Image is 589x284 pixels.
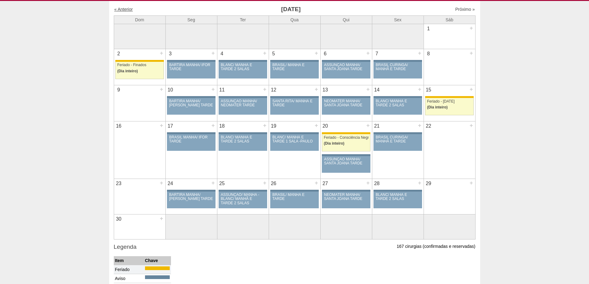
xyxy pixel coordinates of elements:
[269,121,279,131] div: 19
[469,49,474,57] div: +
[321,179,330,188] div: 27
[373,98,422,115] a: BLANC/ MANHÃ E TARDE 2 SALAS
[314,85,319,93] div: +
[424,85,433,95] div: 15
[373,60,422,62] div: Key: Aviso
[417,121,422,129] div: +
[469,121,474,129] div: +
[219,192,267,208] a: ASSUNÇÃO/ MANHÃ -BLANC/ MANHÃ E TARDE 2 SALAS
[217,15,269,24] th: Ter
[269,85,279,95] div: 12
[322,132,370,134] div: Key: Feriado
[169,135,213,143] div: BRASIL MANHÃ/ IFOR TARDE
[221,135,265,143] div: BLANC/ MANHÃ E TARDE 2 SALAS
[114,7,133,12] a: « Anterior
[219,190,267,192] div: Key: Aviso
[165,15,217,24] th: Seg
[167,190,215,192] div: Key: Aviso
[219,98,267,115] a: ASSUNÇÃO MANHÃ/ NEOMATER TARDE
[117,69,138,73] span: (Dia inteiro)
[322,192,370,208] a: NEOMATER MANHÃ/ SANTA JOANA TARDE
[159,214,164,223] div: +
[322,190,370,192] div: Key: Aviso
[270,134,318,151] a: BLANC/ MANHÃ E TARDE 1 SALA -PAULO
[221,193,265,205] div: ASSUNÇÃO/ MANHÃ -BLANC/ MANHÃ E TARDE 2 SALAS
[211,85,216,93] div: +
[217,121,227,131] div: 18
[219,134,267,151] a: BLANC/ MANHÃ E TARDE 2 SALAS
[322,134,370,151] a: Feriado - Consciência Negra (Dia inteiro)
[159,49,164,57] div: +
[269,179,279,188] div: 26
[373,134,422,151] a: BRASIL CURINGA/ MANHÃ E TARDE
[417,179,422,187] div: +
[166,179,175,188] div: 24
[114,49,124,58] div: 2
[169,193,213,201] div: BARTIRA MANHÃ/ [PERSON_NAME] TARDE
[372,49,382,58] div: 7
[114,274,144,283] td: Aviso
[269,15,320,24] th: Qua
[201,5,381,14] h3: [DATE]
[314,179,319,187] div: +
[159,85,164,93] div: +
[322,154,370,156] div: Key: Aviso
[321,49,330,58] div: 6
[373,132,422,134] div: Key: Aviso
[221,63,265,71] div: BLANC/ MANHÃ E TARDE 2 SALAS
[425,98,473,115] a: Feriado - [DATE] (Dia inteiro)
[272,63,317,71] div: BRASIL/ MANHÃ E TARDE
[322,96,370,98] div: Key: Aviso
[211,179,216,187] div: +
[217,49,227,58] div: 4
[322,62,370,78] a: ASSUNÇÃO MANHÃ/ SANTA JOANA TARDE
[169,99,213,107] div: BARTIRA MANHÃ/ [PERSON_NAME] TARDE
[272,135,317,143] div: BLANC/ MANHÃ E TARDE 1 SALA -PAULO
[159,179,164,187] div: +
[424,24,433,33] div: 1
[115,60,164,62] div: Key: Feriado
[221,99,265,107] div: ASSUNÇÃO MANHÃ/ NEOMATER TARDE
[219,96,267,98] div: Key: Aviso
[365,179,371,187] div: +
[320,15,372,24] th: Qui
[417,49,422,57] div: +
[272,193,317,201] div: BRASIL/ MANHÃ E TARDE
[469,24,474,32] div: +
[324,99,368,107] div: NEOMATER MANHÃ/ SANTA JOANA TARDE
[322,156,370,173] a: ASSUNÇÃO MANHÃ/ SANTA JOANA TARDE
[262,179,267,187] div: +
[270,132,318,134] div: Key: Aviso
[166,49,175,58] div: 3
[159,121,164,129] div: +
[427,100,472,104] div: Feriado - [DATE]
[166,85,175,95] div: 10
[114,85,124,95] div: 9
[424,49,433,58] div: 8
[114,265,144,274] td: Feriado
[167,60,215,62] div: Key: Aviso
[167,96,215,98] div: Key: Aviso
[427,105,448,109] span: (Dia inteiro)
[262,49,267,57] div: +
[322,60,370,62] div: Key: Aviso
[219,60,267,62] div: Key: Aviso
[114,121,124,131] div: 16
[114,214,124,224] div: 30
[114,243,476,252] h3: Legenda
[217,179,227,188] div: 25
[455,7,475,12] a: Próximo »
[324,136,369,140] div: Feriado - Consciência Negra
[217,85,227,95] div: 11
[397,244,475,249] p: 167 cirurgias (confirmadas e reservadas)
[373,62,422,78] a: BRASIL CURINGA/ MANHÃ E TARDE
[272,99,317,107] div: SANTA RITA/ MANHÃ E TARDE
[365,121,371,129] div: +
[145,275,170,279] div: Key: Aviso
[167,192,215,208] a: BARTIRA MANHÃ/ [PERSON_NAME] TARDE
[270,60,318,62] div: Key: Aviso
[117,63,162,67] div: Feriado - Finados
[166,121,175,131] div: 17
[114,15,165,24] th: Dom
[144,256,171,265] th: Chave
